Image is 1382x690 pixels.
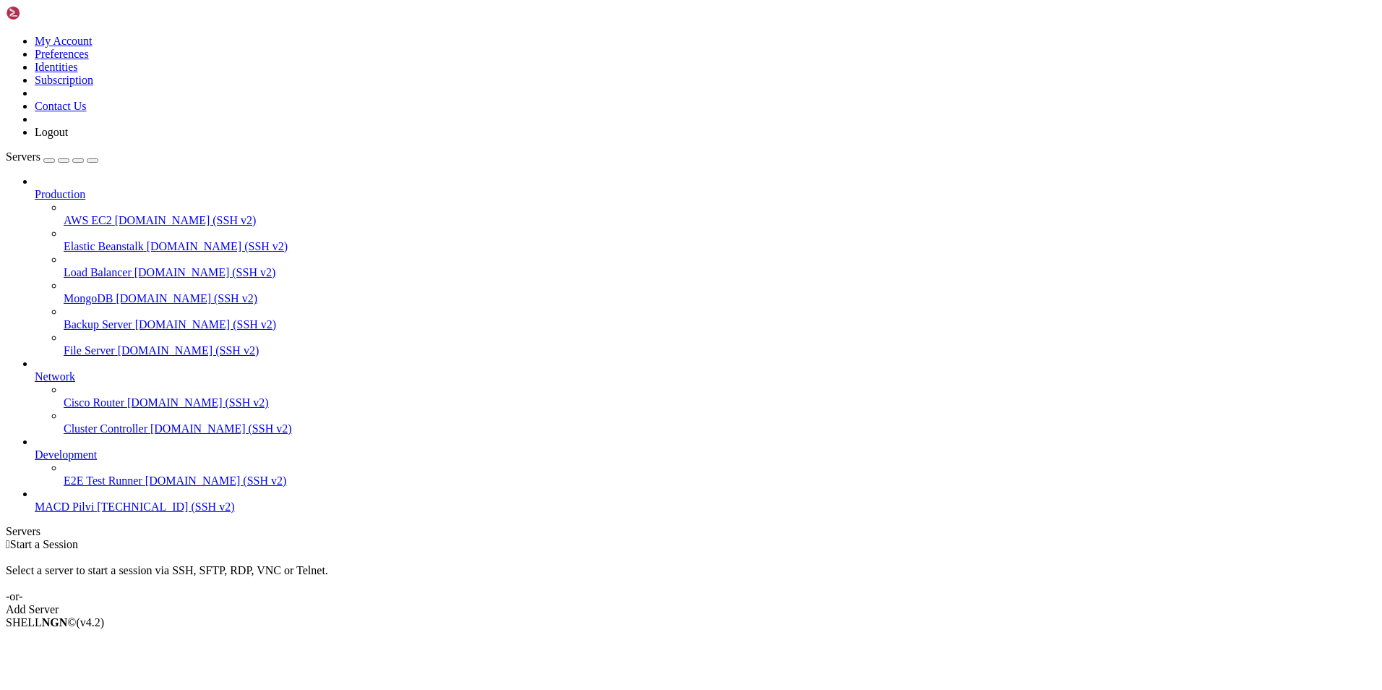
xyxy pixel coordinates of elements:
li: Production [35,175,1376,357]
a: Production [35,188,1376,201]
a: Elastic Beanstalk [DOMAIN_NAME] (SSH v2) [64,240,1376,253]
span: Start a Session [10,538,78,550]
li: Development [35,435,1376,487]
a: Load Balancer [DOMAIN_NAME] (SSH v2) [64,266,1376,279]
a: Servers [6,150,98,163]
span: MACD Pilvi [35,501,94,513]
span: E2E Test Runner [64,474,142,487]
a: Cisco Router [DOMAIN_NAME] (SSH v2) [64,396,1376,409]
span: [TECHNICAL_ID] (SSH v2) [97,501,234,513]
li: Backup Server [DOMAIN_NAME] (SSH v2) [64,305,1376,331]
a: File Server [DOMAIN_NAME] (SSH v2) [64,344,1376,357]
span: [DOMAIN_NAME] (SSH v2) [150,422,292,435]
span: [DOMAIN_NAME] (SSH v2) [135,318,277,331]
li: MongoDB [DOMAIN_NAME] (SSH v2) [64,279,1376,305]
span: Elastic Beanstalk [64,240,144,252]
span: [DOMAIN_NAME] (SSH v2) [147,240,288,252]
a: Backup Server [DOMAIN_NAME] (SSH v2) [64,318,1376,331]
div: Add Server [6,603,1376,616]
a: Preferences [35,48,89,60]
span: 4.2.0 [77,616,105,629]
a: Subscription [35,74,93,86]
span: Backup Server [64,318,132,331]
span: [DOMAIN_NAME] (SSH v2) [145,474,287,487]
b: NGN [42,616,68,629]
img: Shellngn [6,6,89,20]
a: Network [35,370,1376,383]
li: E2E Test Runner [DOMAIN_NAME] (SSH v2) [64,461,1376,487]
li: Network [35,357,1376,435]
span: Servers [6,150,40,163]
li: Cluster Controller [DOMAIN_NAME] (SSH v2) [64,409,1376,435]
li: AWS EC2 [DOMAIN_NAME] (SSH v2) [64,201,1376,227]
span: [DOMAIN_NAME] (SSH v2) [115,214,257,226]
span: [DOMAIN_NAME] (SSH v2) [118,344,259,357]
span: [DOMAIN_NAME] (SSH v2) [127,396,269,409]
a: AWS EC2 [DOMAIN_NAME] (SSH v2) [64,214,1376,227]
span: MongoDB [64,292,113,304]
span: [DOMAIN_NAME] (SSH v2) [134,266,276,278]
span: AWS EC2 [64,214,112,226]
li: Cisco Router [DOMAIN_NAME] (SSH v2) [64,383,1376,409]
span: SHELL © [6,616,104,629]
div: Servers [6,525,1376,538]
span:  [6,538,10,550]
span: Development [35,448,97,461]
li: File Server [DOMAIN_NAME] (SSH v2) [64,331,1376,357]
span: File Server [64,344,115,357]
li: Load Balancer [DOMAIN_NAME] (SSH v2) [64,253,1376,279]
a: E2E Test Runner [DOMAIN_NAME] (SSH v2) [64,474,1376,487]
div: Select a server to start a session via SSH, SFTP, RDP, VNC or Telnet. -or- [6,551,1376,603]
li: Elastic Beanstalk [DOMAIN_NAME] (SSH v2) [64,227,1376,253]
a: MongoDB [DOMAIN_NAME] (SSH v2) [64,292,1376,305]
span: Production [35,188,85,200]
a: Identities [35,61,78,73]
span: [DOMAIN_NAME] (SSH v2) [116,292,257,304]
span: Cisco Router [64,396,124,409]
a: My Account [35,35,93,47]
a: Logout [35,126,68,138]
span: Cluster Controller [64,422,147,435]
a: MACD Pilvi [TECHNICAL_ID] (SSH v2) [35,501,1376,514]
a: Development [35,448,1376,461]
span: Load Balancer [64,266,132,278]
span: Network [35,370,75,383]
li: MACD Pilvi [TECHNICAL_ID] (SSH v2) [35,487,1376,514]
a: Contact Us [35,100,87,112]
a: Cluster Controller [DOMAIN_NAME] (SSH v2) [64,422,1376,435]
